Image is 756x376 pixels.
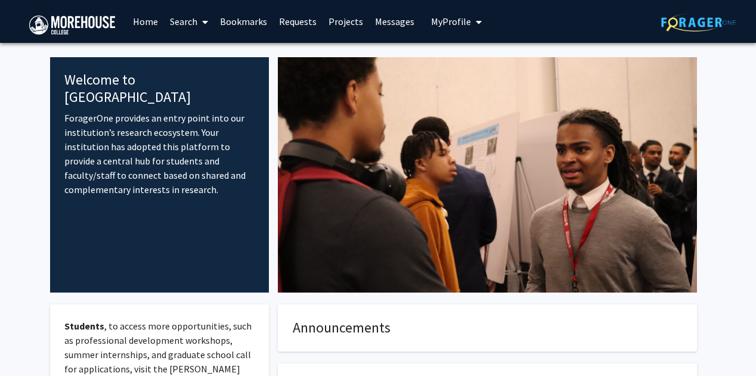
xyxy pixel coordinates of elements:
[431,15,471,27] span: My Profile
[64,111,255,197] p: ForagerOne provides an entry point into our institution’s research ecosystem. Your institution ha...
[29,15,115,35] img: Morehouse College Logo
[323,1,369,42] a: Projects
[9,322,51,367] iframe: Chat
[164,1,214,42] a: Search
[127,1,164,42] a: Home
[278,57,697,293] img: Cover Image
[369,1,420,42] a: Messages
[64,320,104,332] strong: Students
[64,72,255,106] h4: Welcome to [GEOGRAPHIC_DATA]
[214,1,273,42] a: Bookmarks
[273,1,323,42] a: Requests
[293,319,682,337] h4: Announcements
[661,13,736,32] img: ForagerOne Logo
